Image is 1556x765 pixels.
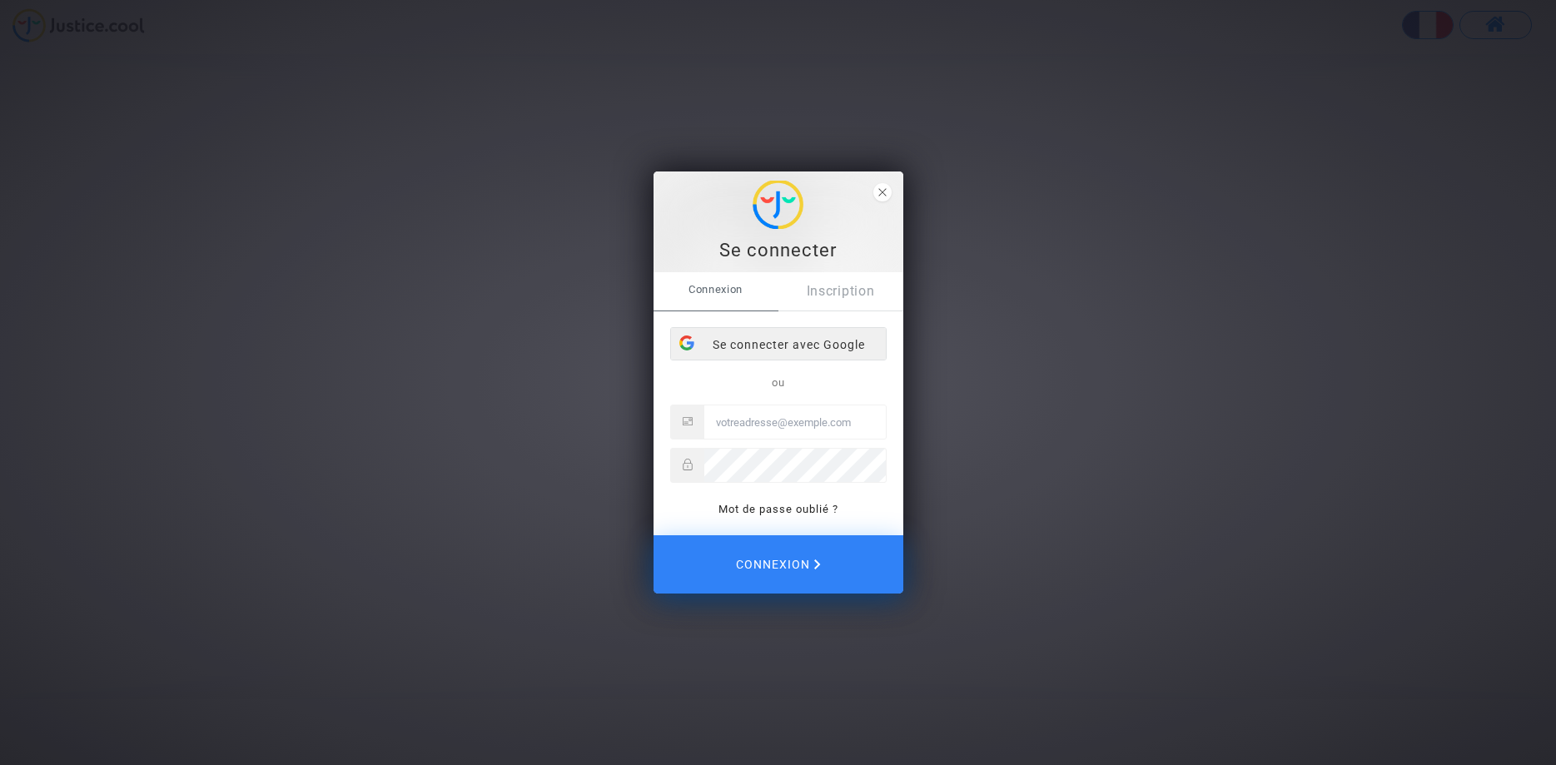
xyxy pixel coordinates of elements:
[778,272,903,310] a: Inscription
[873,183,892,201] span: close
[663,238,894,263] div: Se connecter
[718,503,838,515] a: Mot de passe oublié ?
[654,535,903,594] button: Connexion
[654,272,778,307] span: Connexion
[671,328,886,361] div: Se connecter avec Google
[736,547,821,582] span: Connexion
[704,449,886,482] input: Password
[772,376,785,389] span: ou
[704,405,886,439] input: Email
